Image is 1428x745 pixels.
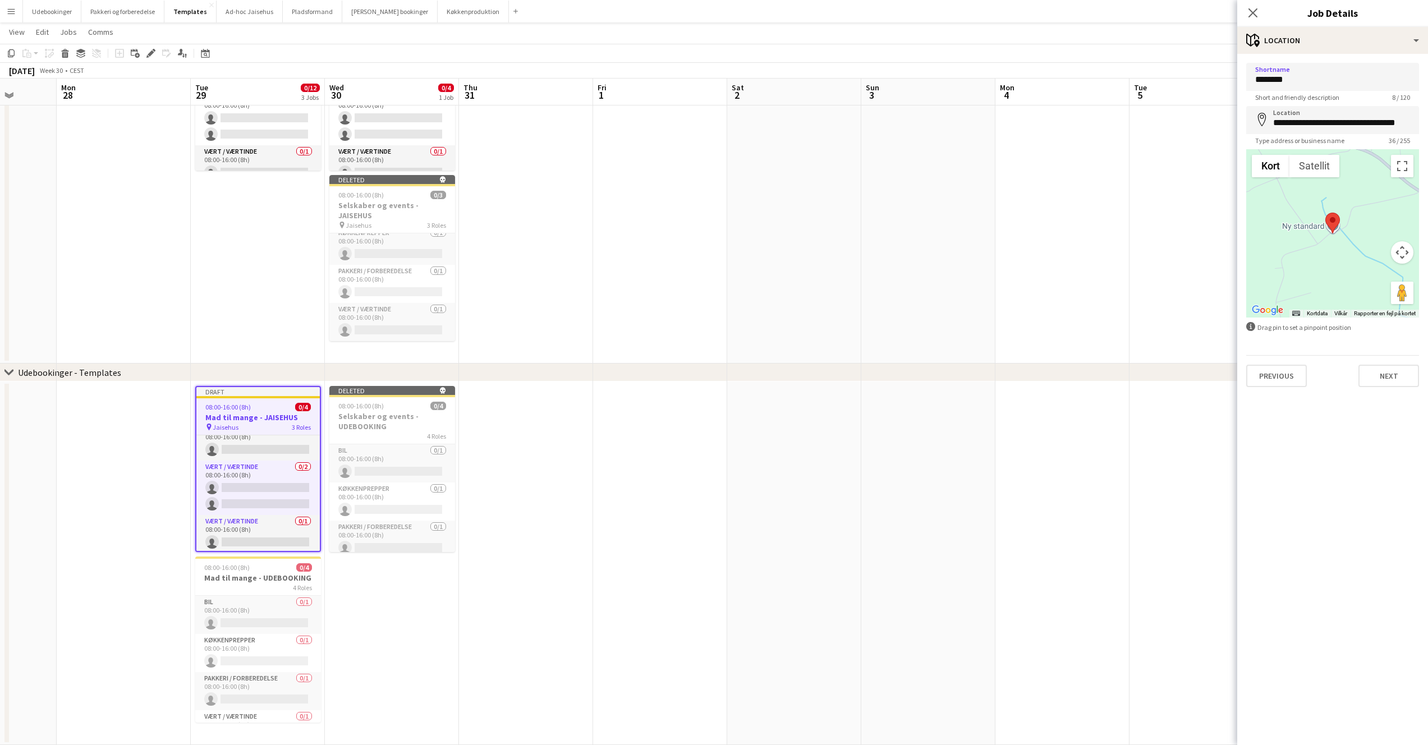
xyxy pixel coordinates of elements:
[732,82,744,93] span: Sat
[195,386,321,552] app-job-card: Draft08:00-16:00 (8h)0/4Mad til mange - JAISEHUS Jaisehus3 RolesBil0/108:00-16:00 (8h) Vært / Vær...
[338,402,384,410] span: 08:00-16:00 (8h)
[329,303,455,341] app-card-role: Vært / Værtinde0/108:00-16:00 (8h)
[329,82,344,93] span: Wed
[1383,93,1419,102] span: 8 / 120
[1249,303,1286,318] img: Google
[9,27,25,37] span: View
[438,1,509,22] button: Køkkenproduktion
[329,444,455,482] app-card-role: Bil0/108:00-16:00 (8h)
[56,25,81,39] a: Jobs
[1289,155,1339,177] button: Vis satellitbilleder
[9,65,35,76] div: [DATE]
[70,66,84,75] div: CEST
[295,403,311,411] span: 0/4
[205,403,251,411] span: 08:00-16:00 (8h)
[864,89,879,102] span: 3
[1391,241,1413,264] button: Styringselement til kortkamera
[427,432,446,440] span: 4 Roles
[998,89,1014,102] span: 4
[329,521,455,559] app-card-role: Pakkeri / forberedelse0/108:00-16:00 (8h)
[293,583,312,592] span: 4 Roles
[60,27,77,37] span: Jobs
[329,386,455,395] div: Deleted
[195,573,321,583] h3: Mad til mange - UDEBOOKING
[329,175,455,341] app-job-card: Deleted 08:00-16:00 (8h)0/3Selskaber og events - JAISEHUS Jaisehus3 RolesKøkkenprepper0/108:00-16...
[1354,310,1416,316] a: Rapporter en fejl på kortet
[213,423,238,431] span: Jaisehus
[61,82,76,93] span: Mon
[1134,82,1147,93] span: Tue
[338,191,384,199] span: 08:00-16:00 (8h)
[23,1,81,22] button: Udebookinger
[1307,310,1328,318] button: Kortdata
[438,84,454,92] span: 0/4
[596,89,607,102] span: 1
[328,89,344,102] span: 30
[329,265,455,303] app-card-role: Pakkeri / forberedelse0/108:00-16:00 (8h)
[81,1,164,22] button: Pakkeri og forberedelse
[427,221,446,229] span: 3 Roles
[463,82,477,93] span: Thu
[866,82,879,93] span: Sun
[84,25,118,39] a: Comms
[196,515,320,553] app-card-role: Vært / Værtinde0/108:00-16:00 (8h)
[195,91,321,145] app-card-role: Vært / Værtinde0/208:00-16:00 (8h)
[1000,82,1014,93] span: Mon
[1249,303,1286,318] a: Åbn dette området i Google Maps (åbner i et nyt vindue)
[329,200,455,220] h3: Selskaber og events - JAISEHUS
[329,411,455,431] h3: Selskaber og events - UDEBOOKING
[1334,310,1347,316] a: Vilkår (åbnes i en ny fane)
[439,93,453,102] div: 1 Job
[195,145,321,183] app-card-role: Vært / Værtinde0/108:00-16:00 (8h)
[1292,310,1300,318] button: Tastaturgenveje
[1358,365,1419,387] button: Next
[430,402,446,410] span: 0/4
[1246,93,1348,102] span: Short and friendly description
[329,91,455,145] app-card-role: Vært / Værtinde0/208:00-16:00 (8h)
[195,672,321,710] app-card-role: Pakkeri / forberedelse0/108:00-16:00 (8h)
[1252,155,1289,177] button: Vis vejkort
[194,89,208,102] span: 29
[301,93,319,102] div: 3 Jobs
[342,1,438,22] button: [PERSON_NAME] bookinger
[598,82,607,93] span: Fri
[88,27,113,37] span: Comms
[196,422,320,461] app-card-role: Bil0/108:00-16:00 (8h)
[292,423,311,431] span: 3 Roles
[296,563,312,572] span: 0/4
[1391,155,1413,177] button: Slå fuld skærm til/fra
[204,563,250,572] span: 08:00-16:00 (8h)
[1246,136,1353,145] span: Type address or business name
[1246,322,1419,333] div: Drag pin to set a pinpoint position
[1237,27,1428,54] div: Location
[1380,136,1419,145] span: 36 / 255
[329,482,455,521] app-card-role: Køkkenprepper0/108:00-16:00 (8h)
[1132,89,1147,102] span: 5
[195,596,321,634] app-card-role: Bil0/108:00-16:00 (8h)
[1391,282,1413,304] button: Træk Pegman hen på kortet for at åbne Street View
[329,386,455,552] app-job-card: Deleted 08:00-16:00 (8h)0/4Selskaber og events - UDEBOOKING4 RolesBil0/108:00-16:00 (8h) Køkkenpr...
[196,412,320,422] h3: Mad til mange - JAISEHUS
[195,557,321,723] app-job-card: 08:00-16:00 (8h)0/4Mad til mange - UDEBOOKING4 RolesBil0/108:00-16:00 (8h) Køkkenprepper0/108:00-...
[462,89,477,102] span: 31
[31,25,53,39] a: Edit
[430,191,446,199] span: 0/3
[329,227,455,265] app-card-role: Køkkenprepper0/108:00-16:00 (8h)
[59,89,76,102] span: 28
[36,27,49,37] span: Edit
[301,84,320,92] span: 0/12
[1237,6,1428,20] h3: Job Details
[730,89,744,102] span: 2
[196,461,320,515] app-card-role: Vært / Værtinde0/208:00-16:00 (8h)
[4,25,29,39] a: View
[164,1,217,22] button: Templates
[195,634,321,672] app-card-role: Køkkenprepper0/108:00-16:00 (8h)
[217,1,283,22] button: Ad-hoc Jaisehus
[37,66,65,75] span: Week 30
[329,145,455,183] app-card-role: Vært / Værtinde0/108:00-16:00 (8h)
[329,175,455,184] div: Deleted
